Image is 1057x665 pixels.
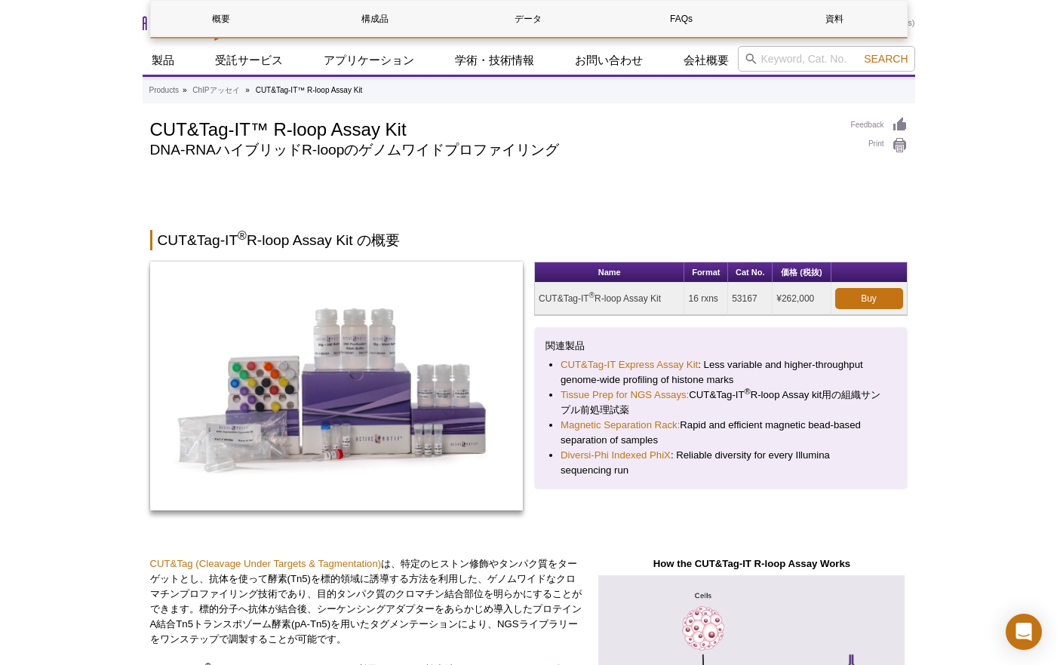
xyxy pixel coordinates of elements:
h1: CUT&Tag-IT™ R-loop Assay Kit [150,117,836,139]
li: » [245,86,250,94]
a: Products [149,84,179,97]
sup: ® [745,387,751,396]
a: ChIPアッセイ [192,84,239,97]
th: 価格 (税抜) [773,262,831,283]
a: 会社概要 [674,46,738,75]
td: 16 rxns [684,283,728,315]
a: 概要 [151,1,293,37]
td: ¥262,000 [773,283,831,315]
p: は、特定のヒストン修飾やタンパク質をターゲットとし、抗体を使って酵素(Tn5)を標的領域に誘導する方法を利用した、ゲノムワイドなクロマチンプロファイリング技術であり、目的タンパク質のクロマチン結... [150,556,585,647]
th: Name [535,262,684,283]
li: CUT&Tag-IT R-loop Assay kit用の組織サンプル前処理試薬 [561,388,881,418]
sup: ® [238,229,247,242]
a: Feedback [851,117,908,133]
a: 製品 [143,46,183,75]
a: CUT&Tag-IT Express Assay Kit [561,357,698,372]
div: Open Intercom Messenger [1006,614,1042,650]
a: Magnetic Separation Rack: [561,418,680,433]
th: Format [684,262,728,283]
td: 53167 [728,283,773,315]
a: 資料 [764,1,905,37]
input: Keyword, Cat. No. [738,46,915,72]
button: Search [859,52,912,66]
a: お問い合わせ [566,46,652,75]
h2: DNA-RNAハイブリッドR-loopのゲノムワイドプロファイリング [150,143,836,157]
li: Rapid and efficient magnetic bead-based separation of samples [561,418,881,448]
th: Cat No. [728,262,773,283]
a: CUT&Tag (Cleavage Under Targets & Tagmentation) [150,558,382,569]
a: Buy [835,288,903,309]
a: Diversi-Phi Indexed PhiX [561,448,671,463]
td: CUT&Tag-IT R-loop Assay Kit [535,283,684,315]
a: 学術・技術情報 [446,46,543,75]
a: データ [457,1,599,37]
a: FAQs [610,1,752,37]
strong: How the CUT&Tag-IT R-loop Assay Works [653,558,850,569]
li: » [183,86,187,94]
img: CUT&Tag-IT<sup>®</sup> R-loop Assay Kit [150,262,524,510]
li: CUT&Tag-IT™ R-loop Assay Kit [256,86,363,94]
p: 関連製品 [545,339,896,354]
a: アプリケーション [315,46,423,75]
li: : Less variable and higher-throughput genome-wide profiling of histone marks [561,357,881,388]
h2: CUT&Tag-IT R-loop Assay Kit の概要 [150,230,908,250]
li: : Reliable diversity for every Illumina sequencing run [561,448,881,478]
a: 受託サービス [206,46,292,75]
a: 構成品 [304,1,446,37]
sup: ® [589,291,595,299]
a: Print [851,137,908,154]
a: Tissue Prep for NGS Assays: [561,388,689,403]
span: Search [864,53,908,65]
